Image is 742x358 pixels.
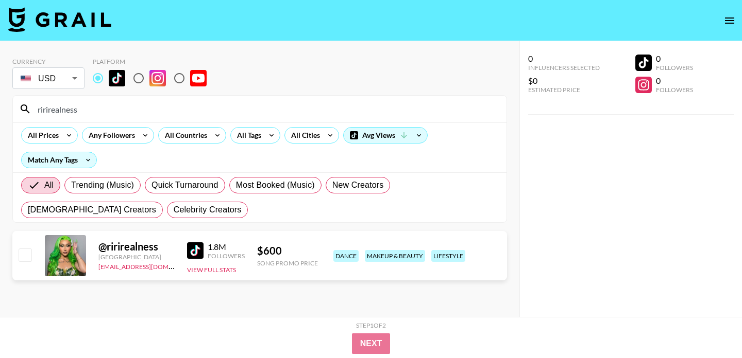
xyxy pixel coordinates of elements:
img: TikTok [109,70,125,86]
img: YouTube [190,70,207,86]
div: Song Promo Price [257,259,318,267]
div: Currency [12,58,85,65]
div: $0 [528,76,600,86]
div: All Countries [159,128,209,143]
div: $ 600 [257,244,318,257]
div: Followers [208,252,245,260]
img: Instagram [149,70,166,86]
span: [DEMOGRAPHIC_DATA] Creators [28,204,156,216]
div: 1.8M [208,242,245,252]
span: All [44,179,54,191]
div: All Prices [22,128,61,143]
button: Next [352,333,391,354]
button: open drawer [719,10,740,31]
span: Celebrity Creators [174,204,242,216]
span: Most Booked (Music) [236,179,315,191]
a: [EMAIL_ADDRESS][DOMAIN_NAME] [98,261,202,271]
input: Search by User Name [31,101,500,117]
div: 0 [528,53,600,64]
img: TikTok [187,242,204,259]
button: View Full Stats [187,266,236,274]
div: Followers [656,86,693,94]
div: Any Followers [82,128,137,143]
div: USD [14,69,82,87]
div: lifestyle [431,250,465,262]
div: All Tags [231,128,263,143]
div: 0 [656,53,693,64]
div: Avg Views [344,128,427,143]
div: dance [333,250,359,262]
div: Influencers Selected [528,64,600,71]
span: Quick Turnaround [151,179,218,191]
div: 0 [656,76,693,86]
div: [GEOGRAPHIC_DATA] [98,253,175,261]
div: Followers [656,64,693,71]
img: Grail Talent [8,7,111,32]
div: Step 1 of 2 [356,321,386,329]
span: Trending (Music) [71,179,134,191]
iframe: Drift Widget Chat Controller [690,307,730,346]
div: All Cities [285,128,322,143]
span: New Creators [332,179,384,191]
div: Platform [93,58,215,65]
div: makeup & beauty [365,250,425,262]
div: @ ririrealness [98,240,175,253]
div: Estimated Price [528,86,600,94]
div: Match Any Tags [22,152,96,168]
